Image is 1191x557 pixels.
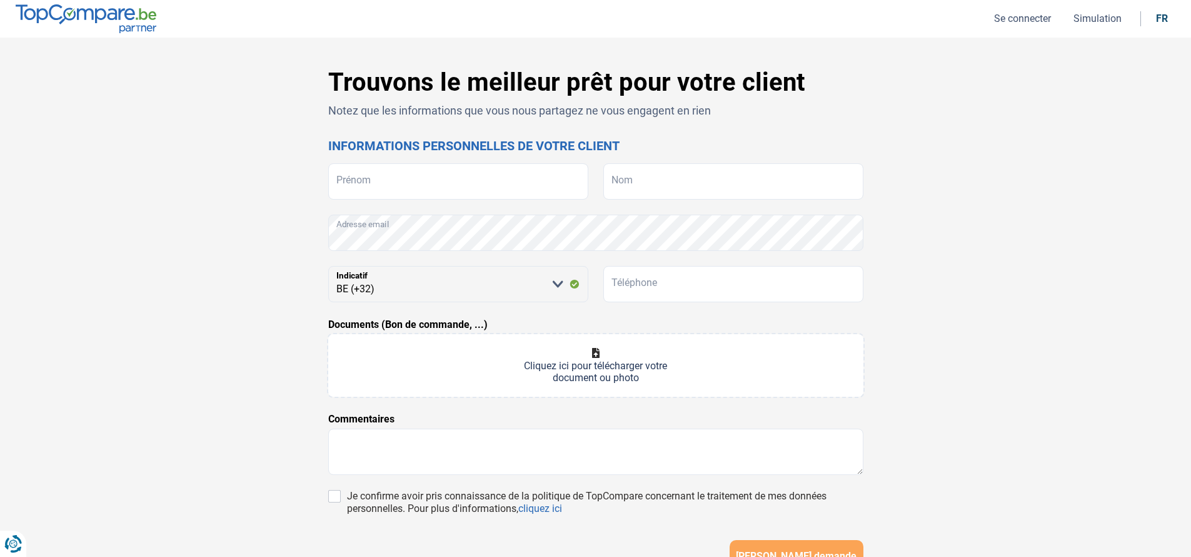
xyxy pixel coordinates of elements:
[518,503,562,514] a: cliquez ici
[328,68,863,98] h1: Trouvons le meilleur prêt pour votre client
[328,317,488,332] label: Documents (Bon de commande, ...)
[328,266,588,302] select: Indicatif
[1070,12,1125,25] button: Simulation
[328,138,863,153] h2: Informations personnelles de votre client
[603,266,863,302] input: 401020304
[1156,13,1168,24] div: fr
[347,490,863,515] div: Je confirme avoir pris connaissance de la politique de TopCompare concernant le traitement de mes...
[990,12,1055,25] button: Se connecter
[16,4,156,33] img: TopCompare.be
[328,103,863,118] p: Notez que les informations que vous nous partagez ne vous engagent en rien
[328,412,394,427] label: Commentaires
